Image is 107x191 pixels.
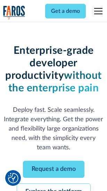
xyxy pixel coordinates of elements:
[8,173,18,183] button: Cookie Settings
[5,45,93,81] strong: Enterprise-grade developer productivity
[90,3,104,19] div: menu
[3,6,25,20] a: home
[3,6,25,20] img: Logo of the analytics and reporting company Faros.
[23,161,84,178] a: Request a demo
[3,106,104,152] p: Deploy fast. Scale seamlessly. Integrate everything. Get the power and flexibility large organiza...
[8,173,18,183] img: Revisit consent button
[45,4,86,18] a: Get a demo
